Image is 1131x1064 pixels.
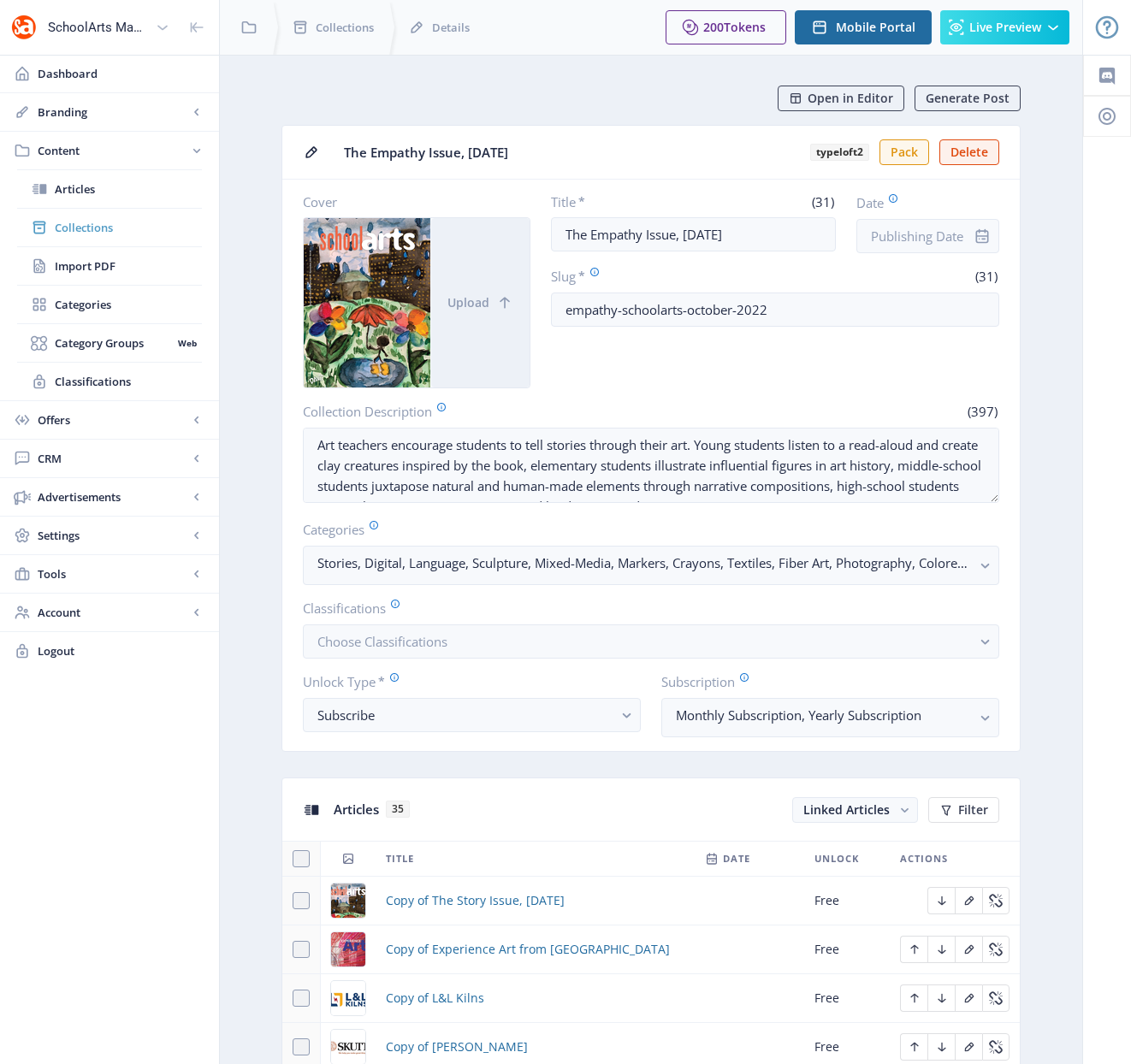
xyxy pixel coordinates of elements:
[432,19,470,36] span: Details
[38,142,188,159] span: Content
[814,848,859,869] span: Unlock
[803,801,890,818] span: Linked Articles
[331,884,365,918] img: dcb68145-941f-4139-812b-b90aee66dead.png
[955,940,982,956] a: Edit page
[334,801,379,818] span: Articles
[900,940,927,956] a: Edit page
[317,553,971,573] nb-select-label: Stories, Digital, Language, Sculpture, Mixed-Media, Markers, Crayons, Textiles, Fiber Art, Photog...
[38,103,188,121] span: Branding
[551,267,768,286] label: Slug
[969,21,1041,34] span: Live Preview
[795,10,932,44] button: Mobile Portal
[804,877,890,925] td: Free
[55,180,202,198] span: Articles
[331,981,365,1015] img: d1313acb-c5d5-4a52-976b-7d2952bd3fa6.png
[676,705,971,725] nb-select-label: Monthly Subscription, Yearly Subscription
[386,890,565,911] a: Copy of The Story Issue, [DATE]
[974,228,991,245] nb-icon: info
[447,296,489,310] span: Upload
[17,209,202,246] a: Collections
[431,218,530,387] button: Upload
[303,624,999,659] button: Choose Classifications
[17,247,202,285] a: Import PDF
[551,293,1000,327] input: this-is-how-a-slug-looks-like
[10,14,38,41] img: properties.app_icon.png
[982,989,1010,1005] a: Edit page
[723,848,750,869] span: Date
[55,373,202,390] span: Classifications
[808,92,893,105] span: Open in Editor
[551,217,837,251] input: Type Collection Title ...
[303,599,986,618] label: Classifications
[836,21,915,34] span: Mobile Portal
[38,565,188,582] span: Tools
[856,193,986,212] label: Date
[915,86,1021,111] button: Generate Post
[17,363,202,400] a: Classifications
[809,193,836,210] span: (31)
[55,219,202,236] span: Collections
[386,801,410,818] span: 35
[965,403,999,420] span: (397)
[928,797,999,823] button: Filter
[303,520,986,539] label: Categories
[879,139,929,165] button: Pack
[38,604,188,621] span: Account
[17,170,202,208] a: Articles
[17,324,202,362] a: Category GroupsWeb
[900,848,948,869] span: Actions
[661,672,986,691] label: Subscription
[172,334,202,352] nb-badge: Web
[55,334,172,352] span: Category Groups
[900,989,927,1005] a: Edit page
[940,10,1069,44] button: Live Preview
[973,268,999,285] span: (31)
[17,286,202,323] a: Categories
[810,144,869,161] b: typeloft2
[386,988,484,1008] a: Copy of L&L Kilns
[38,488,188,505] span: Advertisements
[982,891,1010,907] a: Edit page
[48,9,149,46] div: SchoolArts Magazine
[303,193,517,210] label: Cover
[927,891,955,907] a: Edit page
[386,848,414,869] span: Title
[55,296,202,313] span: Categories
[316,19,374,36] span: Collections
[303,402,644,421] label: Collection Description
[303,672,627,691] label: Unlock Type
[303,546,999,585] button: Stories, Digital, Language, Sculpture, Mixed-Media, Markers, Crayons, Textiles, Fiber Art, Photog...
[958,803,988,817] span: Filter
[38,65,205,82] span: Dashboard
[792,797,918,823] button: Linked Articles
[939,139,999,165] button: Delete
[386,939,670,960] a: Copy of Experience Art from [GEOGRAPHIC_DATA]
[955,989,982,1005] a: Edit page
[38,450,188,467] span: CRM
[303,698,641,732] button: Subscribe
[666,10,786,44] button: 200Tokens
[38,642,205,659] span: Logout
[724,19,766,35] span: Tokens
[778,86,904,111] button: Open in Editor
[317,633,447,650] span: Choose Classifications
[38,411,188,429] span: Offers
[38,527,188,544] span: Settings
[317,705,613,725] div: Subscribe
[551,193,687,210] label: Title
[661,698,999,737] button: Monthly Subscription, Yearly Subscription
[344,144,796,162] span: The Empathy Issue, [DATE]
[982,940,1010,956] a: Edit page
[927,989,955,1005] a: Edit page
[955,891,982,907] a: Edit page
[804,925,890,974] td: Free
[804,974,890,1023] td: Free
[55,257,202,275] span: Import PDF
[331,932,365,966] img: 9ead8786-8b6f-4a98-ba91-6d150f85393c.png
[927,940,955,956] a: Edit page
[926,92,1010,105] span: Generate Post
[856,219,999,253] input: Publishing Date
